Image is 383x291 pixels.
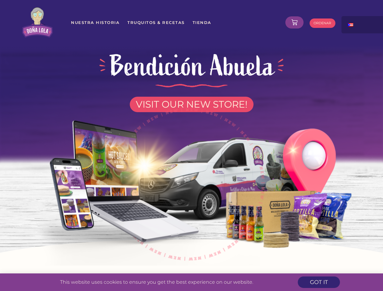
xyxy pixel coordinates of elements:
a: got it [298,276,340,288]
a: ORDENAR [310,18,335,28]
p: This website uses cookies to ensure you get the best experience on our website. [22,280,292,285]
span: ORDENAR [314,22,331,25]
a: Nuestra Historia [71,17,120,28]
span: got it [310,279,328,285]
img: divider [155,84,228,88]
nav: Menu [71,17,281,28]
a: Tienda [192,17,212,28]
img: Spanish [348,23,353,27]
a: Truquitos & Recetas [127,17,185,28]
